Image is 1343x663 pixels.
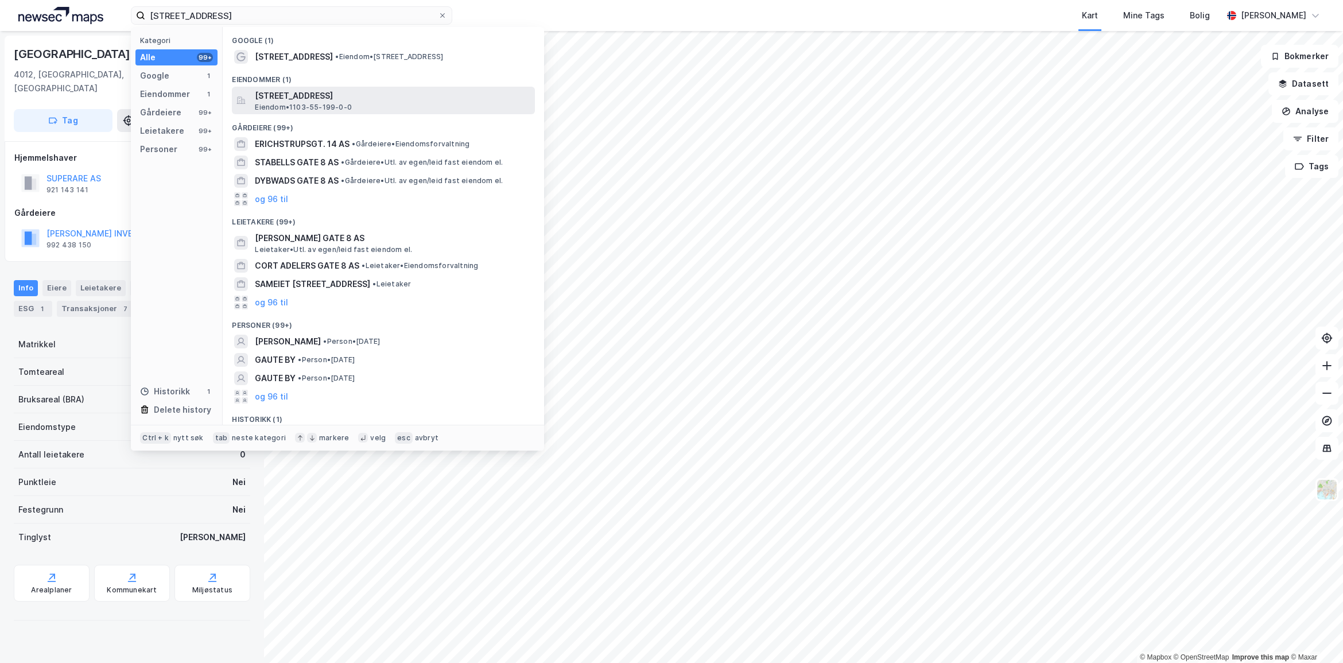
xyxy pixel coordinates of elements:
[1241,9,1306,22] div: [PERSON_NAME]
[1268,72,1338,95] button: Datasett
[255,353,296,367] span: GAUTE BY
[1286,608,1343,663] div: Kontrollprogram for chat
[140,51,156,64] div: Alle
[36,303,48,315] div: 1
[223,208,544,229] div: Leietakere (99+)
[255,156,339,169] span: STABELLS GATE 8 AS
[1140,653,1171,661] a: Mapbox
[335,52,339,61] span: •
[173,433,204,443] div: nytt søk
[223,114,544,135] div: Gårdeiere (99+)
[1286,608,1343,663] iframe: Chat Widget
[255,245,412,254] span: Leietaker • Utl. av egen/leid fast eiendom el.
[255,371,296,385] span: GAUTE BY
[18,338,56,351] div: Matrikkel
[335,52,443,61] span: Eiendom • [STREET_ADDRESS]
[140,106,181,119] div: Gårdeiere
[76,280,126,296] div: Leietakere
[107,586,157,595] div: Kommunekart
[57,301,135,317] div: Transaksjoner
[223,406,544,427] div: Historikk (1)
[298,355,301,364] span: •
[140,69,169,83] div: Google
[18,448,84,462] div: Antall leietakere
[1190,9,1210,22] div: Bolig
[31,586,72,595] div: Arealplaner
[298,355,355,365] span: Person • [DATE]
[372,280,376,288] span: •
[255,50,333,64] span: [STREET_ADDRESS]
[1283,127,1338,150] button: Filter
[213,432,230,444] div: tab
[372,280,411,289] span: Leietaker
[154,403,211,417] div: Delete history
[140,87,190,101] div: Eiendommer
[255,390,288,404] button: og 96 til
[197,145,213,154] div: 99+
[223,27,544,48] div: Google (1)
[1316,479,1338,501] img: Z
[46,185,88,195] div: 921 143 141
[255,103,352,112] span: Eiendom • 1103-55-199-0-0
[14,301,52,317] div: ESG
[14,109,112,132] button: Tag
[140,432,171,444] div: Ctrl + k
[14,280,38,296] div: Info
[197,108,213,117] div: 99+
[352,139,355,148] span: •
[341,176,344,185] span: •
[204,387,213,396] div: 1
[140,385,190,398] div: Historikk
[119,303,131,315] div: 7
[1272,100,1338,123] button: Analyse
[197,53,213,62] div: 99+
[1174,653,1229,661] a: OpenStreetMap
[42,280,71,296] div: Eiere
[180,530,246,544] div: [PERSON_NAME]
[14,151,250,165] div: Hjemmelshaver
[323,337,380,346] span: Person • [DATE]
[1285,155,1338,178] button: Tags
[298,374,301,382] span: •
[192,586,232,595] div: Miljøstatus
[255,192,288,206] button: og 96 til
[140,36,218,45] div: Kategori
[1123,9,1165,22] div: Mine Tags
[232,433,286,443] div: neste kategori
[204,90,213,99] div: 1
[1232,653,1289,661] a: Improve this map
[18,475,56,489] div: Punktleie
[232,503,246,517] div: Nei
[1261,45,1338,68] button: Bokmerker
[18,7,103,24] img: logo.a4113a55bc3d86da70a041830d287a7e.svg
[14,206,250,220] div: Gårdeiere
[255,174,339,188] span: DYBWADS GATE 8 AS
[415,433,438,443] div: avbryt
[341,158,344,166] span: •
[255,89,530,103] span: [STREET_ADDRESS]
[255,335,321,348] span: [PERSON_NAME]
[18,530,51,544] div: Tinglyst
[255,277,370,291] span: SAMEIET [STREET_ADDRESS]
[319,433,349,443] div: markere
[370,433,386,443] div: velg
[18,365,64,379] div: Tomteareal
[298,374,355,383] span: Person • [DATE]
[18,503,63,517] div: Festegrunn
[130,280,173,296] div: Datasett
[255,137,350,151] span: ERICHSTRUPSGT. 14 AS
[255,231,530,245] span: [PERSON_NAME] GATE 8 AS
[46,241,91,250] div: 992 438 150
[223,66,544,87] div: Eiendommer (1)
[1082,9,1098,22] div: Kart
[145,7,438,24] input: Søk på adresse, matrikkel, gårdeiere, leietakere eller personer
[232,475,246,489] div: Nei
[341,158,503,167] span: Gårdeiere • Utl. av egen/leid fast eiendom el.
[323,337,327,346] span: •
[255,296,288,309] button: og 96 til
[341,176,503,185] span: Gårdeiere • Utl. av egen/leid fast eiendom el.
[18,420,76,434] div: Eiendomstype
[352,139,469,149] span: Gårdeiere • Eiendomsforvaltning
[362,261,365,270] span: •
[223,312,544,332] div: Personer (99+)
